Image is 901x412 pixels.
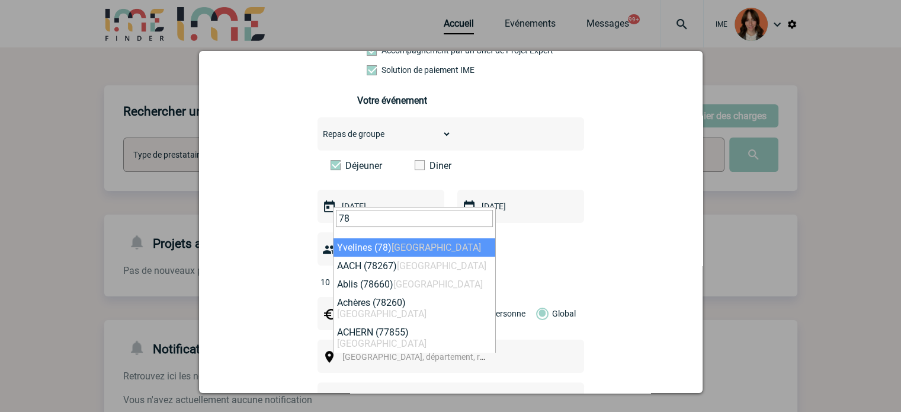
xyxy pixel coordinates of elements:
input: Date de fin [479,199,560,214]
li: Achères (78260) [334,293,495,323]
li: ACHERN (77855) [334,323,495,353]
span: [GEOGRAPHIC_DATA] [337,308,427,320]
li: AACH (78267) [334,257,495,275]
li: Ablis (78660) [334,275,495,293]
span: [GEOGRAPHIC_DATA] [397,260,486,272]
label: Global [536,297,544,330]
label: Déjeuner [331,160,399,171]
span: [GEOGRAPHIC_DATA], département, région... [342,352,507,362]
input: Nombre de participants [318,274,429,290]
input: Date de début [339,199,421,214]
span: [GEOGRAPHIC_DATA] [337,338,427,349]
label: Conformité aux process achat client, Prise en charge de la facturation, Mutualisation de plusieur... [367,65,419,75]
li: Yvelines (78) [334,238,495,257]
span: [GEOGRAPHIC_DATA] [392,242,481,253]
span: [GEOGRAPHIC_DATA] [393,279,483,290]
input: Nom de l'événement [318,391,553,407]
label: Prestation payante [367,46,419,55]
h3: Votre événement [357,95,544,106]
label: Diner [415,160,483,171]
